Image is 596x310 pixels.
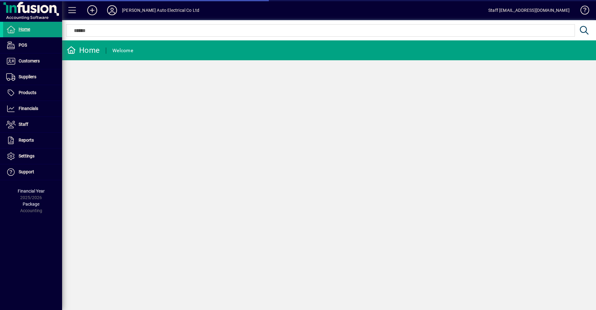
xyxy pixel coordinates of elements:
[19,169,34,174] span: Support
[82,5,102,16] button: Add
[3,85,62,101] a: Products
[18,189,45,194] span: Financial Year
[102,5,122,16] button: Profile
[488,5,570,15] div: Staff [EMAIL_ADDRESS][DOMAIN_NAME]
[122,5,199,15] div: [PERSON_NAME] Auto Electrical Co Ltd
[576,1,588,21] a: Knowledge Base
[19,106,38,111] span: Financials
[19,58,40,63] span: Customers
[19,138,34,143] span: Reports
[19,122,28,127] span: Staff
[3,53,62,69] a: Customers
[3,117,62,132] a: Staff
[19,43,27,48] span: POS
[19,90,36,95] span: Products
[19,153,34,158] span: Settings
[3,38,62,53] a: POS
[3,164,62,180] a: Support
[3,69,62,85] a: Suppliers
[67,45,100,55] div: Home
[3,101,62,116] a: Financials
[19,74,36,79] span: Suppliers
[23,202,39,207] span: Package
[3,133,62,148] a: Reports
[19,27,30,32] span: Home
[3,148,62,164] a: Settings
[112,46,133,56] div: Welcome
